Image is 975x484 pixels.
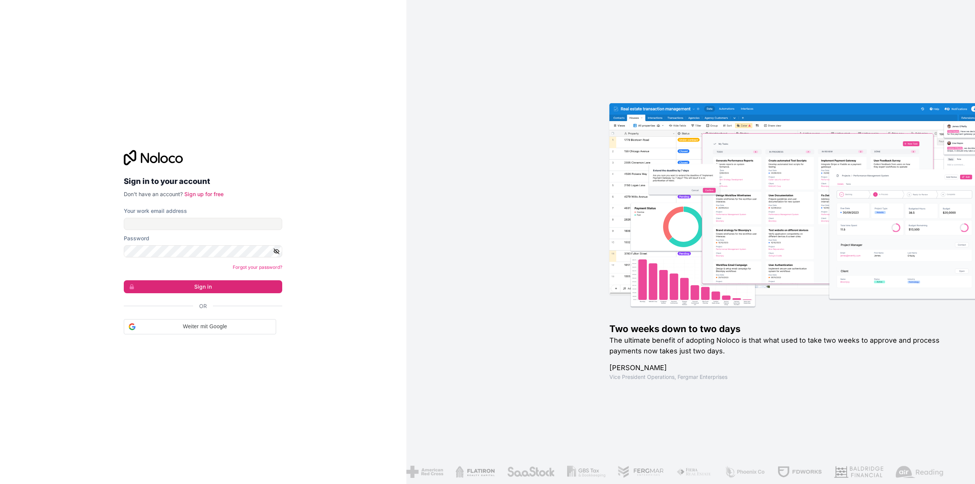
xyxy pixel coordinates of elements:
label: Your work email address [124,207,187,215]
img: /assets/fiera-fwj2N5v4.png [634,466,670,478]
img: /assets/fdworks-Bi04fVtw.png [735,466,779,478]
a: Sign up for free [184,191,224,197]
img: /assets/baldridge-DxmPIwAm.png [791,466,841,478]
img: /assets/fergmar-CudnrXN5.png [575,466,622,478]
input: Email address [124,218,282,230]
a: Forgot your password? [233,264,282,270]
img: /assets/phoenix-BREaitsQ.png [682,466,723,478]
h2: Sign in to your account [124,174,282,188]
button: Sign in [124,280,282,293]
span: Or [199,302,207,310]
img: /assets/flatiron-C8eUkumj.png [413,466,452,478]
img: /assets/gbstax-C-GtDUiK.png [524,466,563,478]
h2: The ultimate benefit of adopting Noloco is that what used to take two weeks to approve and proces... [609,335,951,356]
label: Password [124,235,149,242]
span: Don't have an account? [124,191,183,197]
img: /assets/saastock-C6Zbiodz.png [464,466,512,478]
h1: Vice President Operations , Fergmar Enterprises [609,373,951,381]
img: /assets/airreading-FwAmRzSr.png [853,466,901,478]
h1: [PERSON_NAME] [609,363,951,373]
div: Weiter mit Google [124,319,276,334]
h1: Two weeks down to two days [609,323,951,335]
input: Password [124,245,282,257]
span: Weiter mit Google [139,323,271,331]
